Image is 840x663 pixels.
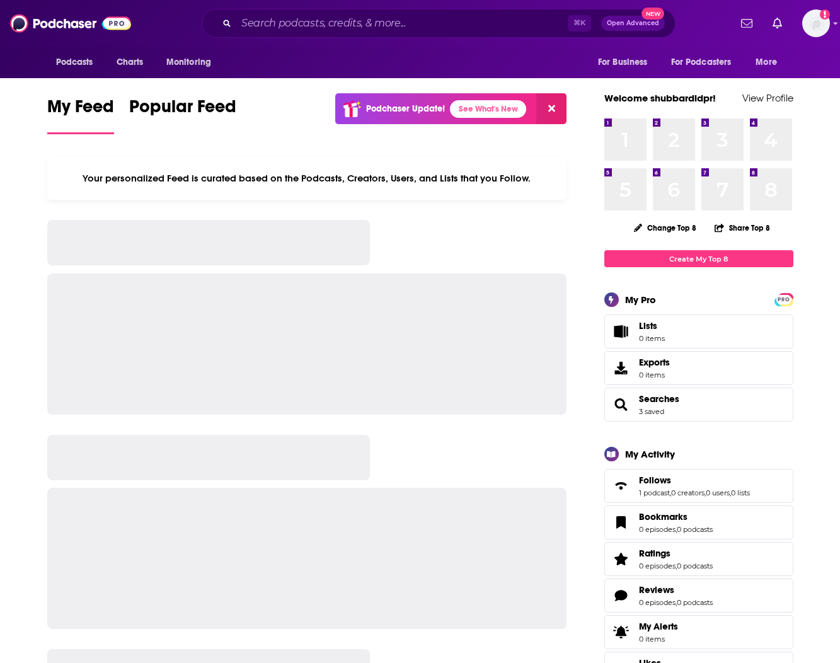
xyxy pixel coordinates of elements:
[604,351,793,385] a: Exports
[604,505,793,539] span: Bookmarks
[677,525,713,534] a: 0 podcasts
[820,9,830,20] svg: Add a profile image
[802,9,830,37] span: Logged in as shubbardidpr
[639,511,713,522] a: Bookmarks
[676,598,677,607] span: ,
[625,448,675,460] div: My Activity
[639,320,665,331] span: Lists
[639,584,674,596] span: Reviews
[108,50,151,74] a: Charts
[639,525,676,534] a: 0 episodes
[604,469,793,503] span: Follows
[639,407,664,416] a: 3 saved
[601,16,665,31] button: Open AdvancedNew
[639,393,679,405] a: Searches
[768,13,787,34] a: Show notifications dropdown
[607,20,659,26] span: Open Advanced
[642,8,664,20] span: New
[598,54,648,71] span: For Business
[609,514,634,531] a: Bookmarks
[676,525,677,534] span: ,
[604,92,716,104] a: Welcome shubbardidpr!
[677,598,713,607] a: 0 podcasts
[639,371,670,379] span: 0 items
[117,54,144,71] span: Charts
[639,475,671,486] span: Follows
[609,623,634,641] span: My Alerts
[639,548,713,559] a: Ratings
[604,250,793,267] a: Create My Top 8
[639,562,676,570] a: 0 episodes
[776,295,791,304] span: PRO
[747,50,793,74] button: open menu
[47,96,114,125] span: My Feed
[639,357,670,368] span: Exports
[671,54,732,71] span: For Podcasters
[604,542,793,576] span: Ratings
[671,488,705,497] a: 0 creators
[56,54,93,71] span: Podcasts
[730,488,731,497] span: ,
[604,314,793,349] a: Lists
[609,396,634,413] a: Searches
[639,511,688,522] span: Bookmarks
[714,216,771,240] button: Share Top 8
[129,96,236,125] span: Popular Feed
[236,13,568,33] input: Search podcasts, credits, & more...
[10,11,131,35] img: Podchaser - Follow, Share and Rate Podcasts
[705,488,706,497] span: ,
[639,621,678,632] span: My Alerts
[158,50,227,74] button: open menu
[736,13,757,34] a: Show notifications dropdown
[639,584,713,596] a: Reviews
[626,220,705,236] button: Change Top 8
[639,635,678,643] span: 0 items
[731,488,750,497] a: 0 lists
[609,323,634,340] span: Lists
[609,550,634,568] a: Ratings
[129,96,236,134] a: Popular Feed
[604,615,793,649] a: My Alerts
[776,294,791,304] a: PRO
[802,9,830,37] button: Show profile menu
[604,579,793,613] span: Reviews
[609,587,634,604] a: Reviews
[609,477,634,495] a: Follows
[568,15,591,32] span: ⌘ K
[450,100,526,118] a: See What's New
[604,388,793,422] span: Searches
[756,54,777,71] span: More
[589,50,664,74] button: open menu
[166,54,211,71] span: Monitoring
[609,359,634,377] span: Exports
[47,96,114,134] a: My Feed
[639,488,670,497] a: 1 podcast
[639,475,750,486] a: Follows
[742,92,793,104] a: View Profile
[47,50,110,74] button: open menu
[625,294,656,306] div: My Pro
[639,548,670,559] span: Ratings
[47,157,567,200] div: Your personalized Feed is curated based on the Podcasts, Creators, Users, and Lists that you Follow.
[663,50,750,74] button: open menu
[639,334,665,343] span: 0 items
[676,562,677,570] span: ,
[802,9,830,37] img: User Profile
[706,488,730,497] a: 0 users
[366,103,445,114] p: Podchaser Update!
[639,598,676,607] a: 0 episodes
[677,562,713,570] a: 0 podcasts
[202,9,676,38] div: Search podcasts, credits, & more...
[670,488,671,497] span: ,
[639,320,657,331] span: Lists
